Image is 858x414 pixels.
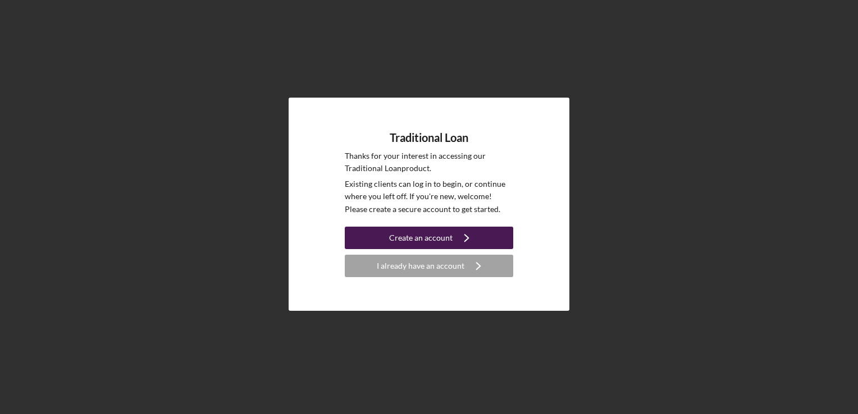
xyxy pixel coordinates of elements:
p: Thanks for your interest in accessing our Traditional Loan product. [345,150,513,175]
a: Create an account [345,227,513,252]
div: Create an account [389,227,453,249]
h4: Traditional Loan [390,131,468,144]
p: Existing clients can log in to begin, or continue where you left off. If you're new, welcome! Ple... [345,178,513,215]
button: I already have an account [345,255,513,277]
div: I already have an account [377,255,464,277]
button: Create an account [345,227,513,249]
